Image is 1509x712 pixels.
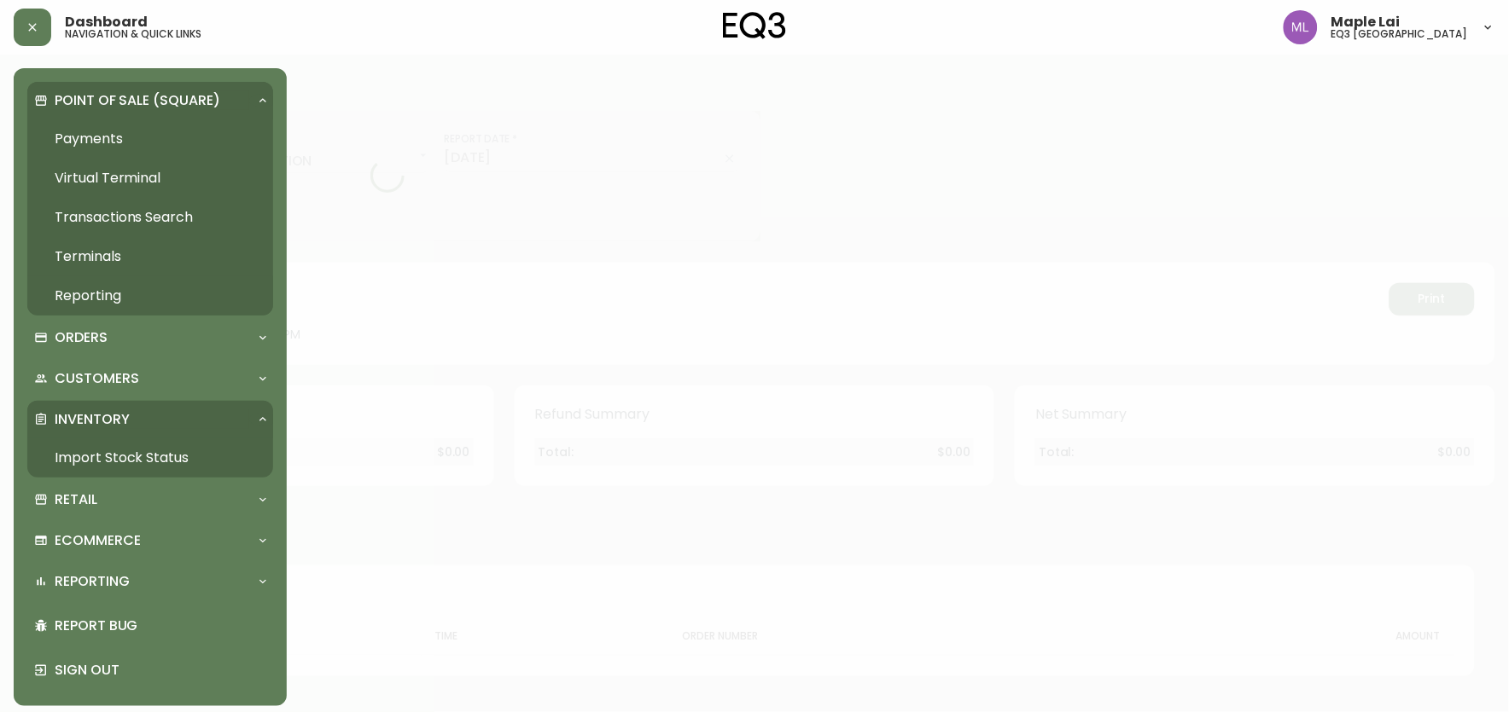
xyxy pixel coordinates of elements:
[27,276,273,315] a: Reporting
[27,237,273,276] a: Terminals
[55,91,220,110] p: Point of Sale (Square)
[27,198,273,237] a: Transactions Search
[1284,10,1318,44] img: 61e28cffcf8cc9f4e300d877dd684943
[55,572,130,591] p: Reporting
[27,159,273,198] a: Virtual Terminal
[55,369,139,388] p: Customers
[27,481,273,518] div: Retail
[55,490,97,509] p: Retail
[27,604,273,648] div: Report Bug
[27,563,273,600] div: Reporting
[27,522,273,559] div: Ecommerce
[55,328,108,347] p: Orders
[27,401,273,438] div: Inventory
[65,15,148,29] span: Dashboard
[27,360,273,397] div: Customers
[55,616,266,635] p: Report Bug
[27,82,273,119] div: Point of Sale (Square)
[55,410,130,429] p: Inventory
[1331,29,1468,39] h5: eq3 [GEOGRAPHIC_DATA]
[27,438,273,478] a: Import Stock Status
[27,648,273,692] div: Sign Out
[65,29,201,39] h5: navigation & quick links
[27,319,273,356] div: Orders
[723,12,786,39] img: logo
[55,531,141,550] p: Ecommerce
[55,661,266,680] p: Sign Out
[27,119,273,159] a: Payments
[1331,15,1401,29] span: Maple Lai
